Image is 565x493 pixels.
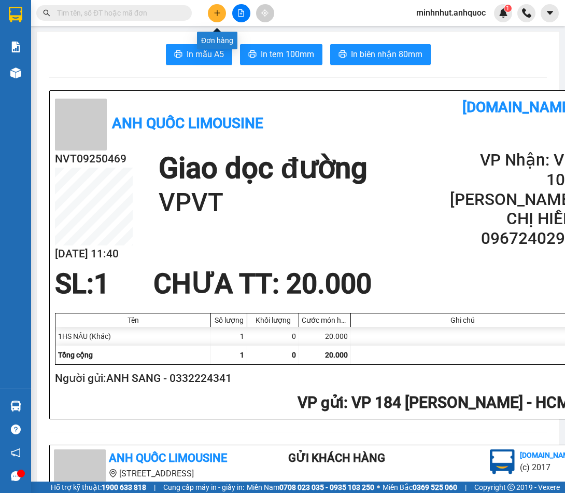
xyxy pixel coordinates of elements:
span: Hỗ trợ kỹ thuật: [51,482,146,493]
span: environment [109,469,117,477]
span: Cung cấp máy in - giấy in: [163,482,244,493]
h1: Giao dọc đường [159,150,367,186]
span: file-add [237,9,245,17]
span: Miền Bắc [383,482,457,493]
img: solution-icon [10,42,21,52]
span: In mẫu A5 [187,48,224,61]
b: Anh Quốc Limousine [109,451,227,464]
button: printerIn biên nhận 80mm [330,44,431,65]
span: 1 [240,351,244,359]
img: icon-new-feature [499,8,508,18]
button: file-add [232,4,250,22]
div: Tên [58,316,208,324]
span: 0 [292,351,296,359]
span: | [154,482,156,493]
img: logo-vxr [9,7,22,22]
span: VP gửi [298,393,344,412]
span: printer [248,50,257,60]
span: copyright [507,484,515,491]
sup: 1 [504,5,512,12]
span: message [11,471,21,481]
span: Miền Nam [247,482,374,493]
div: 0 [247,327,299,346]
span: printer [338,50,347,60]
li: [STREET_ADDRESS][PERSON_NAME] [54,467,247,493]
img: warehouse-icon [10,67,21,78]
span: question-circle [11,424,21,434]
span: printer [174,50,182,60]
div: 1HS NÂU (Khác) [55,327,211,346]
span: SL: [55,268,94,300]
span: search [43,9,50,17]
div: CHƯA TT : 20.000 [147,268,378,299]
span: In tem 100mm [261,48,314,61]
span: | [465,482,467,493]
img: warehouse-icon [10,401,21,412]
h2: [DATE] 11:40 [55,245,133,263]
button: caret-down [541,4,559,22]
div: 20.000 [299,327,351,346]
span: ⚪️ [377,485,380,489]
span: In biên nhận 80mm [351,48,422,61]
button: printerIn mẫu A5 [166,44,232,65]
h1: VPVT [159,186,367,220]
button: plus [208,4,226,22]
div: 1 [211,327,247,346]
span: plus [214,9,221,17]
img: phone-icon [522,8,531,18]
span: 20.000 [325,351,348,359]
span: caret-down [545,8,555,18]
div: Khối lượng [250,316,296,324]
div: Số lượng [214,316,244,324]
b: Gửi khách hàng [288,451,385,464]
button: printerIn tem 100mm [240,44,322,65]
div: Cước món hàng [302,316,348,324]
input: Tìm tên, số ĐT hoặc mã đơn [57,7,179,19]
span: aim [261,9,269,17]
button: aim [256,4,274,22]
span: 1 [94,268,109,300]
span: notification [11,448,21,458]
strong: 0369 525 060 [413,483,457,491]
span: minhnhut.anhquoc [408,6,494,19]
b: Anh Quốc Limousine [112,115,263,132]
span: 1 [506,5,510,12]
span: Tổng cộng [58,351,93,359]
img: logo.jpg [490,449,515,474]
strong: 1900 633 818 [102,483,146,491]
strong: 0708 023 035 - 0935 103 250 [279,483,374,491]
h2: NVT09250469 [55,150,133,168]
